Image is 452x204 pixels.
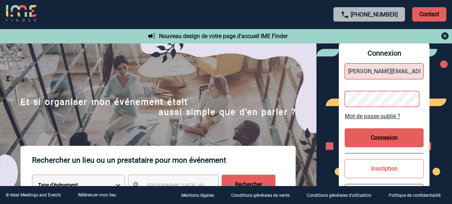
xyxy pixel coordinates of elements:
[181,193,214,198] p: Mentions légales
[389,193,440,198] p: Politique de confidentialité
[6,193,61,198] div: © Ideal Meetings and Events
[147,182,247,188] span: [GEOGRAPHIC_DATA], département, région...
[412,7,446,22] p: Contact
[231,193,289,198] p: Conditions générales de vente
[307,193,371,198] p: Conditions générales d'utilisation
[383,192,452,199] a: Politique de confidentialité
[301,192,383,199] a: Conditions générales d'utilisation
[225,192,301,199] a: Conditions générales de vente
[222,175,275,195] input: Rechercher
[344,49,424,57] span: Connexion
[344,113,424,120] a: Mot de passe oublié ?
[344,184,424,203] button: Référencer mon lieu
[351,11,398,18] a: [PHONE_NUMBER]
[344,128,424,147] button: Connexion
[175,192,225,199] a: Mentions légales
[341,10,349,19] img: call-24-px.png
[32,146,296,175] p: Rechercher un lieu ou un prestataire pour mon événement
[344,63,424,79] input: Identifiant ou mot de passe incorrect
[78,193,116,198] a: Référencer mon lieu
[344,159,424,178] button: Inscription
